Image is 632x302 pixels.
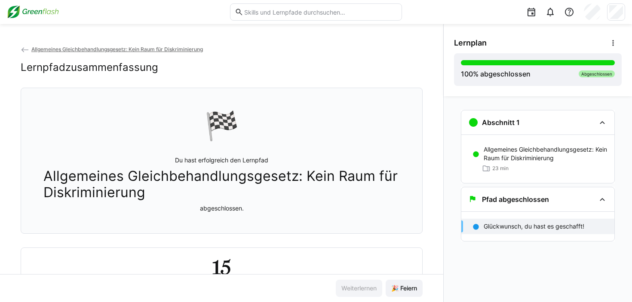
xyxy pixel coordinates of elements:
span: 23 min [492,165,509,172]
a: Allgemeines Gleichbehandlungsgesetz: Kein Raum für Diskriminierung [21,46,203,52]
span: Weiterlernen [340,284,378,293]
div: 🏁 [205,109,239,142]
span: 🎉 Feiern [390,284,418,293]
button: Weiterlernen [336,280,382,297]
div: % abgeschlossen [461,69,531,79]
h2: 15 [212,255,231,280]
p: Du hast erfolgreich den Lernpfad abgeschlossen. [43,156,400,213]
p: Allgemeines Gleichbehandlungsgesetz: Kein Raum für Diskriminierung [484,145,607,162]
span: Allgemeines Gleichbehandlungsgesetz: Kein Raum für Diskriminierung [31,46,203,52]
p: Glückwunsch, du hast es geschafft! [484,222,584,231]
h3: Abschnitt 1 [482,118,520,127]
h3: Pfad abgeschlossen [482,195,549,204]
button: 🎉 Feiern [386,280,423,297]
span: 100 [461,70,473,78]
div: Abgeschlossen [579,70,615,77]
span: Lernplan [454,38,487,48]
input: Skills und Lernpfade durchsuchen… [243,8,397,16]
h2: Lernpfadzusammenfassung [21,61,158,74]
span: Allgemeines Gleichbehandlungsgesetz: Kein Raum für Diskriminierung [43,168,400,201]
